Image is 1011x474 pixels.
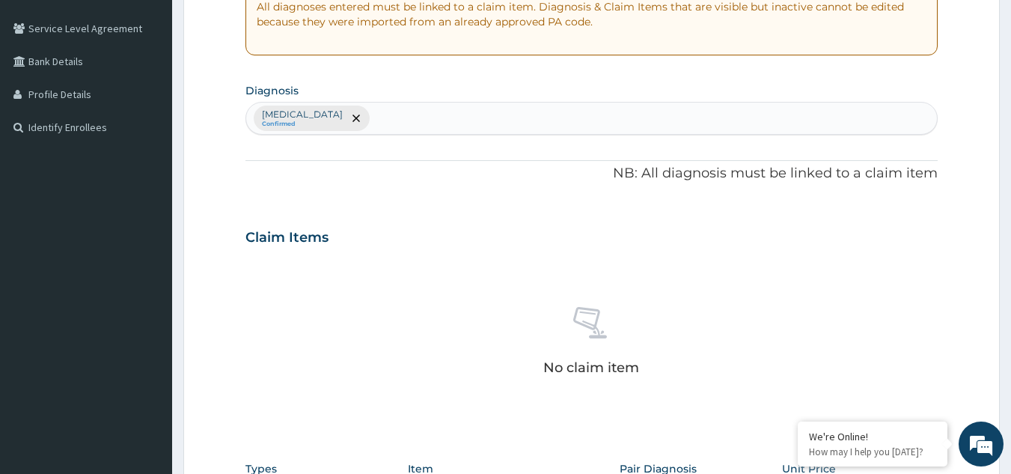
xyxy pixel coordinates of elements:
textarea: Type your message and hit 'Enter' [7,315,285,368]
div: Minimize live chat window [245,7,281,43]
p: No claim item [543,360,639,375]
div: Chat with us now [78,84,251,103]
p: NB: All diagnosis must be linked to a claim item [245,164,938,183]
p: [MEDICAL_DATA] [262,109,343,121]
label: Diagnosis [245,83,299,98]
span: remove selection option [349,112,363,125]
p: How may I help you today? [809,446,936,458]
span: We're online! [87,142,207,293]
img: d_794563401_company_1708531726252_794563401 [28,75,61,112]
small: Confirmed [262,121,343,128]
h3: Claim Items [245,230,329,246]
div: We're Online! [809,430,936,443]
